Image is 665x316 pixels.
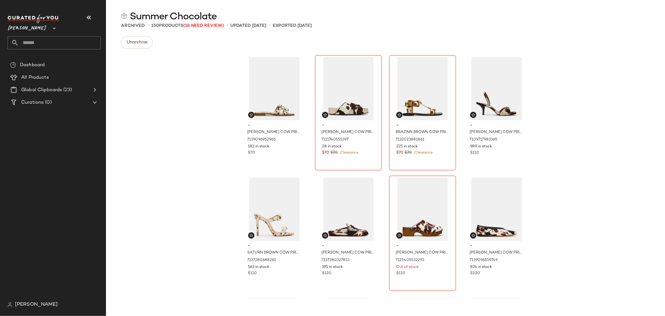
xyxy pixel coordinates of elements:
img: cfy_white_logo.C9jOOHJF.svg [7,14,60,23]
span: 7125405532293 [396,258,424,263]
p: Exported [DATE] [273,22,312,29]
span: 7137280327813 [321,258,349,263]
span: - [396,123,449,128]
img: svg%3e [249,234,253,237]
img: svg%3e [323,234,327,237]
span: 989 in stock [470,144,492,150]
span: 28 in stock [322,144,342,150]
span: (0) [44,99,51,106]
span: Global Clipboards [21,86,62,94]
span: $70 [405,150,412,156]
span: 7132023881861 [396,137,424,143]
span: Clearance [413,151,433,155]
span: Unarchive [126,40,147,45]
span: - [470,243,523,249]
span: $110 [396,271,405,276]
img: svg%3e [471,113,475,117]
span: BRAZINN BROWN COW PRINT [396,130,448,135]
span: - [470,123,523,128]
span: • [226,22,228,29]
span: Archived [121,22,145,29]
span: Dashboard [20,62,45,69]
span: $70 [322,150,329,156]
span: [PERSON_NAME] COW PRINT [470,250,522,256]
span: 7109717983365 [470,137,497,143]
span: $70 [330,150,338,156]
span: (23) [62,86,72,94]
img: svg%3e [249,113,253,117]
span: 563 in stock [248,264,270,270]
img: STEVEMADDEN_SHOES_AVENDRA_BROWN-MULTI_01.jpg [317,57,380,120]
span: 7139096559749 [470,258,498,263]
span: $100 [470,271,480,276]
span: - [248,123,301,128]
span: 225 in stock [396,144,418,150]
span: $70 [396,150,403,156]
span: [PERSON_NAME] COW PRINT [470,130,522,135]
span: Summer Chocolate [130,11,217,23]
span: 182 in stock [248,144,270,150]
span: SATURN BROWN COW PRINT [248,250,300,256]
span: 195 in stock [322,264,343,270]
span: 824 in stock [470,264,492,270]
span: [PERSON_NAME] COW PRINT [321,130,374,135]
img: svg%3e [10,62,16,68]
span: - [322,123,375,128]
span: $120 [322,271,331,276]
span: (18 Need Review) [183,23,224,28]
span: $110 [470,150,479,156]
span: [PERSON_NAME] COW PRINT [396,250,448,256]
span: - [322,243,375,249]
img: svg%3e [398,234,401,237]
img: svg%3e [121,13,127,19]
p: updated [DATE] [230,22,266,29]
span: 7111740555397 [321,137,349,143]
span: - [248,243,301,249]
img: svg%3e [471,234,475,237]
span: - [396,243,449,249]
span: Curations [21,99,44,106]
span: [PERSON_NAME] [7,21,47,32]
img: svg%3e [398,113,401,117]
img: svg%3e [323,113,327,117]
img: STEVEMADDEN_SHOES_SATURN-C_WHITE-CAMEL_01_7292f495-3119-42a9-9cce-329780b27ebf.jpg [243,178,306,241]
div: Products [151,22,224,29]
img: svg%3e [7,302,12,307]
img: STEVEMADDEN_SHOES_HADYN-H_TAN-MULTI_01.jpg [243,57,306,120]
span: • [269,22,270,29]
img: STEVEMADDEN_SHOES_LENI-C_BROWN-MULTI.jpg [465,178,528,241]
span: $70 [248,150,255,156]
img: STEVEMADDEN_SHOES_DANVER_BROWN-MULTI_01.jpg [391,178,454,241]
span: Out of stock [396,264,419,270]
img: STEVEMADDEN_SHOES_BRAZINN-H_TAN-MULTI_01.jpg [391,57,454,120]
span: 7139096952965 [248,137,276,143]
span: [PERSON_NAME] COW PRINT [248,130,300,135]
span: [PERSON_NAME] COW PRINT [321,250,374,256]
span: 150 [151,23,159,28]
span: [PERSON_NAME] [15,301,58,309]
span: 7137280688261 [248,258,276,263]
span: All Products [21,74,49,81]
span: $110 [248,271,257,276]
img: STEVEMADDEN_SHOES_HENRIETTAH_BLACK-WHITE.jpg [465,57,528,120]
img: STEVEMADDEN_SHOES_RAFE-C_BROWN-MULTI_01.jpg [317,178,380,241]
span: Clearance [339,151,359,155]
span: • [147,22,149,29]
button: Unarchive [121,36,153,49]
